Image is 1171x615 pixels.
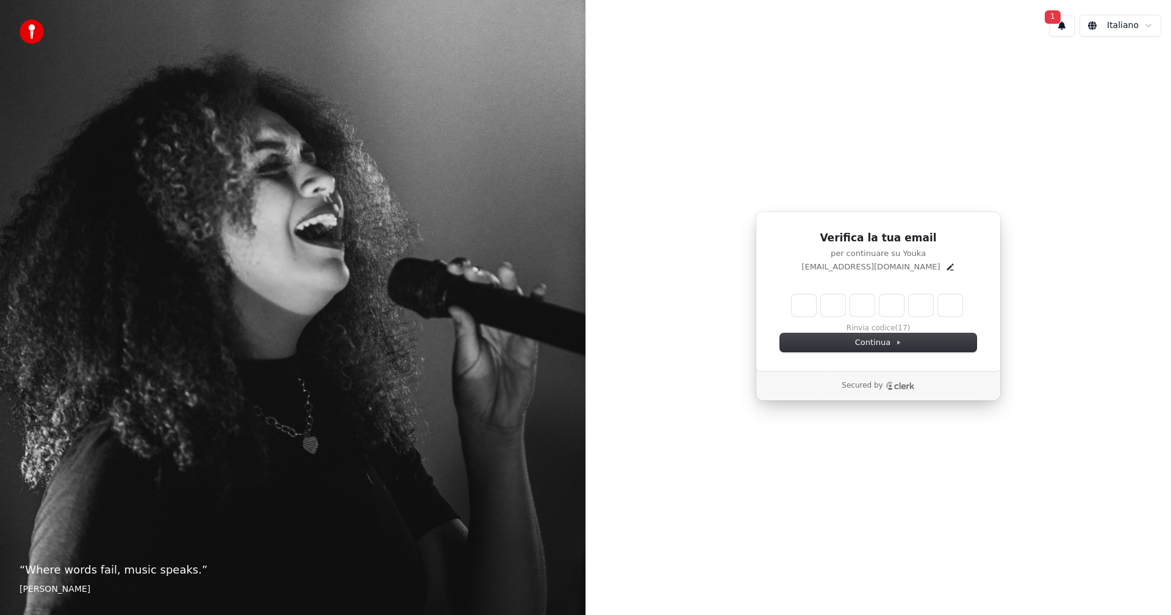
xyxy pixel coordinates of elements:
[801,261,940,272] p: [EMAIL_ADDRESS][DOMAIN_NAME]
[855,337,901,348] span: Continua
[945,262,955,272] button: Edit
[842,381,883,391] p: Secured by
[1045,10,1061,24] span: 1
[20,20,44,44] img: youka
[879,294,904,316] input: Digit 4
[886,382,915,390] a: Clerk logo
[20,561,566,578] p: “ Where words fail, music speaks. ”
[850,294,875,316] input: Digit 3
[909,294,933,316] input: Digit 5
[821,294,845,316] input: Digit 2
[780,333,976,352] button: Continua
[780,231,976,246] h1: Verifica la tua email
[789,292,965,319] div: Verification code input
[1049,15,1075,37] button: 1
[792,294,816,316] input: Enter verification code. Digit 1
[20,583,566,595] footer: [PERSON_NAME]
[938,294,962,316] input: Digit 6
[780,248,976,259] p: per continuare su Youka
